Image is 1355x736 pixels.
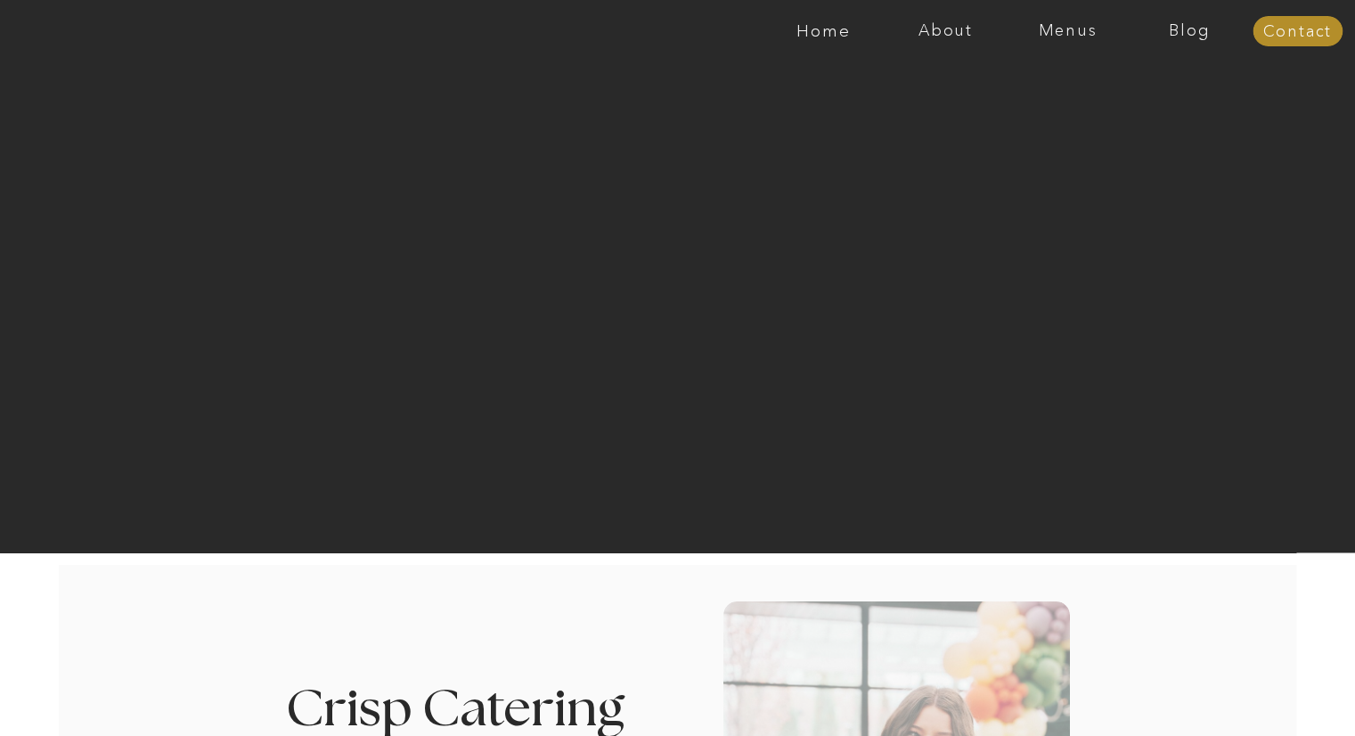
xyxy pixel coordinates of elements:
a: Menus [1007,22,1129,40]
a: Contact [1253,23,1343,41]
a: About [885,22,1007,40]
a: Home [763,22,885,40]
a: Blog [1129,22,1251,40]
